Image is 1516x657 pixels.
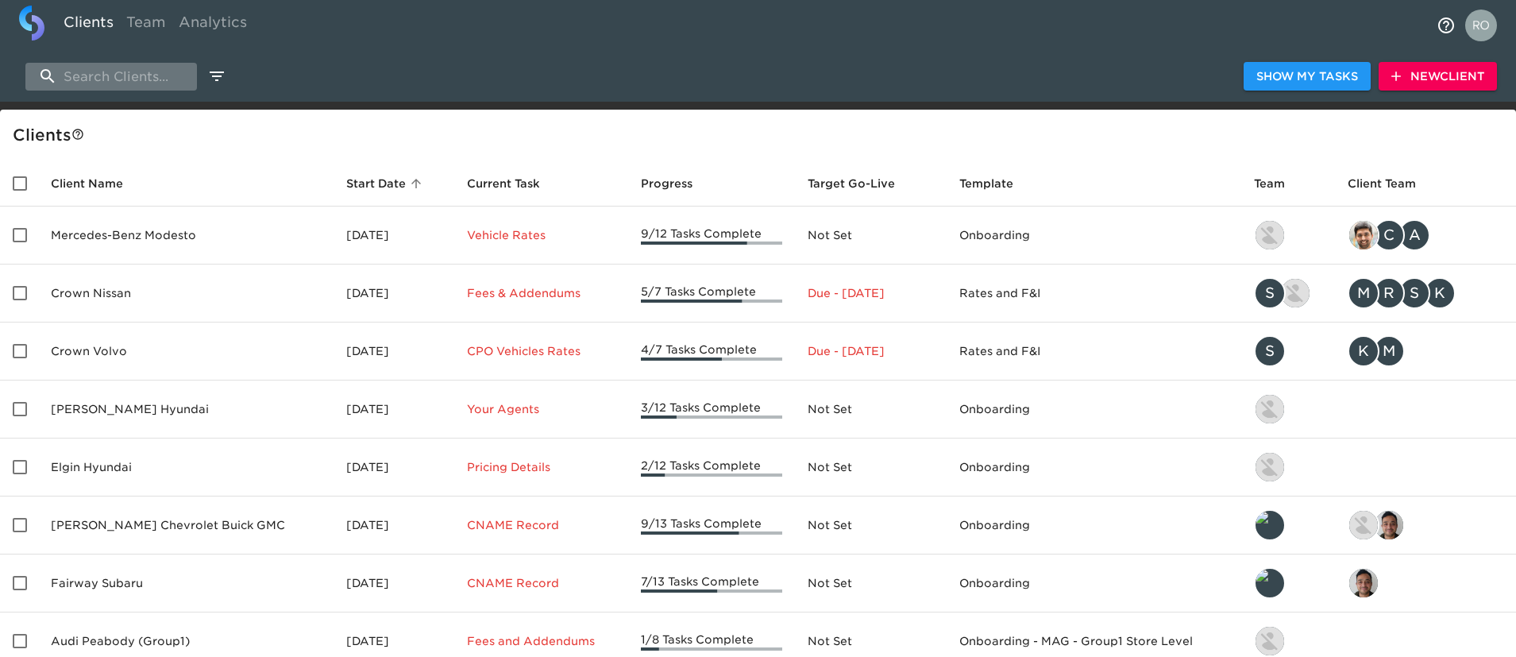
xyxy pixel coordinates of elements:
img: sai@simplemnt.com [1349,569,1378,597]
p: Due - [DATE] [808,343,934,359]
p: Pricing Details [467,459,616,475]
div: Client s [13,122,1510,148]
div: mcooley@crowncars.com, rrobins@crowncars.com, sparent@crowncars.com, kwilson@crowncars.com [1348,277,1503,309]
a: Clients [57,6,120,44]
td: Elgin Hyundai [38,439,334,497]
div: K [1424,277,1456,309]
img: sai@simplemnt.com [1375,511,1403,539]
td: Not Set [795,207,947,265]
td: 5/7 Tasks Complete [628,265,794,323]
img: leland@roadster.com [1256,511,1284,539]
div: K [1348,335,1379,367]
td: [PERSON_NAME] Chevrolet Buick GMC [38,497,334,555]
div: kevin.lo@roadster.com [1254,219,1322,251]
td: [DATE] [334,323,453,381]
svg: This is a list of all of your clients and clients shared with you [71,128,84,141]
img: kevin.lo@roadster.com [1256,221,1284,249]
span: Client Team [1348,174,1437,193]
div: leland@roadster.com [1254,567,1322,599]
p: CPO Vehicles Rates [467,343,616,359]
div: sandeep@simplemnt.com, clayton.mandel@roadster.com, angelique.nurse@roadster.com [1348,219,1503,251]
img: kevin.lo@roadster.com [1256,453,1284,481]
td: Onboarding [947,207,1241,265]
td: Crown Volvo [38,323,334,381]
td: Fairway Subaru [38,555,334,613]
td: [DATE] [334,381,453,439]
div: nikko.foster@roadster.com [1254,625,1322,657]
td: 4/7 Tasks Complete [628,323,794,381]
td: Crown Nissan [38,265,334,323]
div: leland@roadster.com [1254,509,1322,541]
img: nikko.foster@roadster.com [1256,627,1284,655]
img: logo [19,6,44,41]
td: Onboarding [947,555,1241,613]
td: Onboarding [947,439,1241,497]
td: [DATE] [334,265,453,323]
button: NewClient [1379,62,1497,91]
td: Mercedes-Benz Modesto [38,207,334,265]
td: [PERSON_NAME] Hyundai [38,381,334,439]
p: Fees and Addendums [467,633,616,649]
td: 9/12 Tasks Complete [628,207,794,265]
td: Rates and F&I [947,265,1241,323]
span: Team [1254,174,1306,193]
td: [DATE] [334,439,453,497]
div: nikko.foster@roadster.com, sai@simplemnt.com [1348,509,1503,541]
div: S [1398,277,1430,309]
img: austin@roadster.com [1281,279,1310,307]
td: [DATE] [334,207,453,265]
div: S [1254,277,1286,309]
img: sandeep@simplemnt.com [1349,221,1378,249]
span: Target Go-Live [808,174,916,193]
td: 3/12 Tasks Complete [628,381,794,439]
div: A [1398,219,1430,251]
div: kwilson@crowncars.com, mcooley@crowncars.com [1348,335,1503,367]
td: Not Set [795,555,947,613]
img: nikko.foster@roadster.com [1349,511,1378,539]
img: Profile [1465,10,1497,41]
td: Rates and F&I [947,323,1241,381]
td: Not Set [795,497,947,555]
p: Vehicle Rates [467,227,616,243]
td: 9/13 Tasks Complete [628,497,794,555]
p: Fees & Addendums [467,285,616,301]
div: kevin.lo@roadster.com [1254,451,1322,483]
td: Not Set [795,381,947,439]
span: Client Name [51,174,144,193]
td: [DATE] [334,555,453,613]
div: savannah@roadster.com, austin@roadster.com [1254,277,1322,309]
span: Show My Tasks [1256,67,1358,87]
p: CNAME Record [467,517,616,533]
div: savannah@roadster.com [1254,335,1322,367]
span: This is the next Task in this Hub that should be completed [467,174,540,193]
input: search [25,63,197,91]
button: edit [203,63,230,90]
p: Due - [DATE] [808,285,934,301]
button: Show My Tasks [1244,62,1371,91]
div: M [1348,277,1379,309]
a: Team [120,6,172,44]
td: [DATE] [334,497,453,555]
td: 2/12 Tasks Complete [628,439,794,497]
span: Progress [641,174,713,193]
p: Your Agents [467,401,616,417]
span: Start Date [346,174,426,193]
td: Onboarding [947,381,1241,439]
a: Analytics [172,6,253,44]
td: Not Set [795,439,947,497]
img: leland@roadster.com [1256,569,1284,597]
span: New Client [1391,67,1484,87]
span: Current Task [467,174,561,193]
div: sai@simplemnt.com [1348,567,1503,599]
button: notifications [1427,6,1465,44]
p: CNAME Record [467,575,616,591]
div: S [1254,335,1286,367]
span: Template [959,174,1034,193]
div: kevin.lo@roadster.com [1254,393,1322,425]
span: Calculated based on the start date and the duration of all Tasks contained in this Hub. [808,174,895,193]
img: kevin.lo@roadster.com [1256,395,1284,423]
div: C [1373,219,1405,251]
td: Onboarding [947,497,1241,555]
div: R [1373,277,1405,309]
td: 7/13 Tasks Complete [628,555,794,613]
